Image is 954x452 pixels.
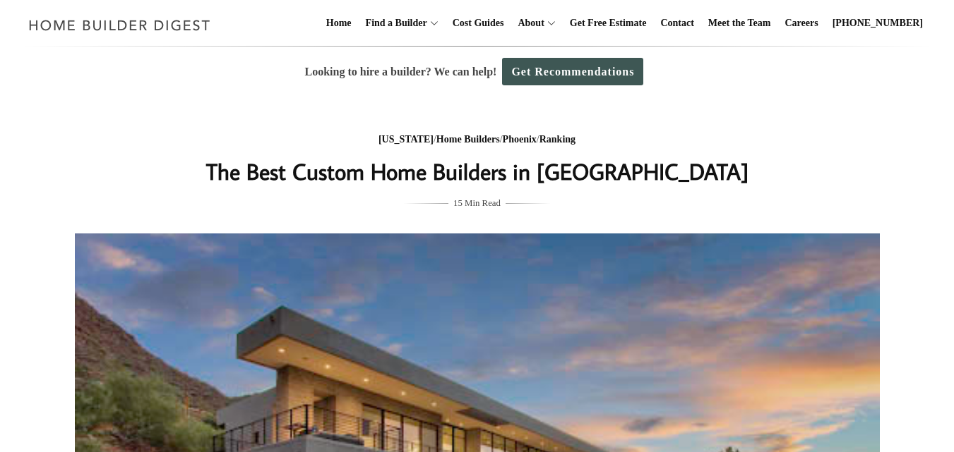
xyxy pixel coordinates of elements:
[378,134,434,145] a: [US_STATE]
[196,154,759,188] h1: The Best Custom Home Builders in [GEOGRAPHIC_DATA]
[360,1,427,46] a: Find a Builder
[827,1,929,46] a: [PHONE_NUMBER]
[564,1,652,46] a: Get Free Estimate
[502,58,643,85] a: Get Recommendations
[539,134,576,145] a: Ranking
[512,1,544,46] a: About
[503,134,537,145] a: Phoenix
[447,1,510,46] a: Cost Guides
[436,134,500,145] a: Home Builders
[196,131,759,149] div: / / /
[703,1,777,46] a: Meet the Team
[321,1,357,46] a: Home
[23,11,217,39] img: Home Builder Digest
[780,1,824,46] a: Careers
[453,195,501,211] span: 15 Min Read
[655,1,699,46] a: Contact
